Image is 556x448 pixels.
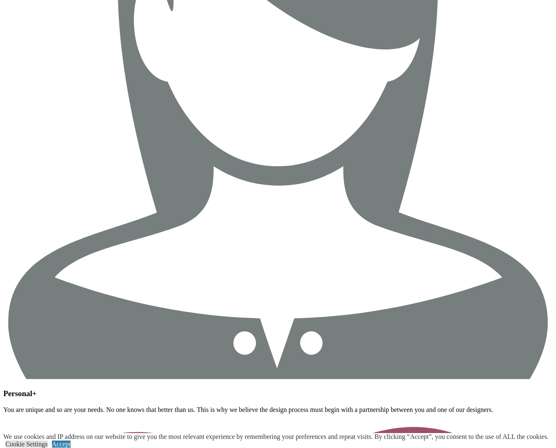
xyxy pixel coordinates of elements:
h3: Personal [3,389,553,398]
a: Cookie Settings [5,441,48,448]
span: + [32,389,37,398]
div: We use cookies and IP address on our website to give you the most relevant experience by remember... [3,433,549,441]
p: You are unique and so are your needs. No one knows that better than us. This is why we believe th... [3,406,553,414]
a: Accept [52,441,71,448]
